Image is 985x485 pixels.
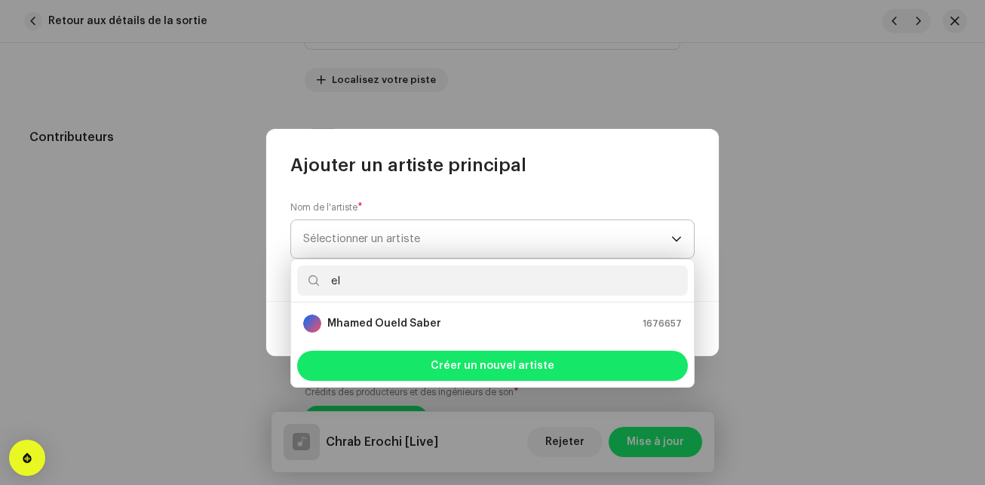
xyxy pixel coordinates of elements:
[303,220,671,258] span: Sélectionner un artiste
[303,233,420,244] span: Sélectionner un artiste
[671,220,682,258] div: dropdown trigger
[290,153,526,177] span: Ajouter un artiste principal
[431,351,554,381] span: Créer un nouvel artiste
[327,316,441,331] strong: Mhamed Oueld Saber
[9,440,45,476] div: Open Intercom Messenger
[291,302,694,345] ul: Option List
[297,308,688,339] li: Mhamed Oueld Saber
[290,201,363,213] label: Nom de l'artiste
[643,316,682,331] span: 1676657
